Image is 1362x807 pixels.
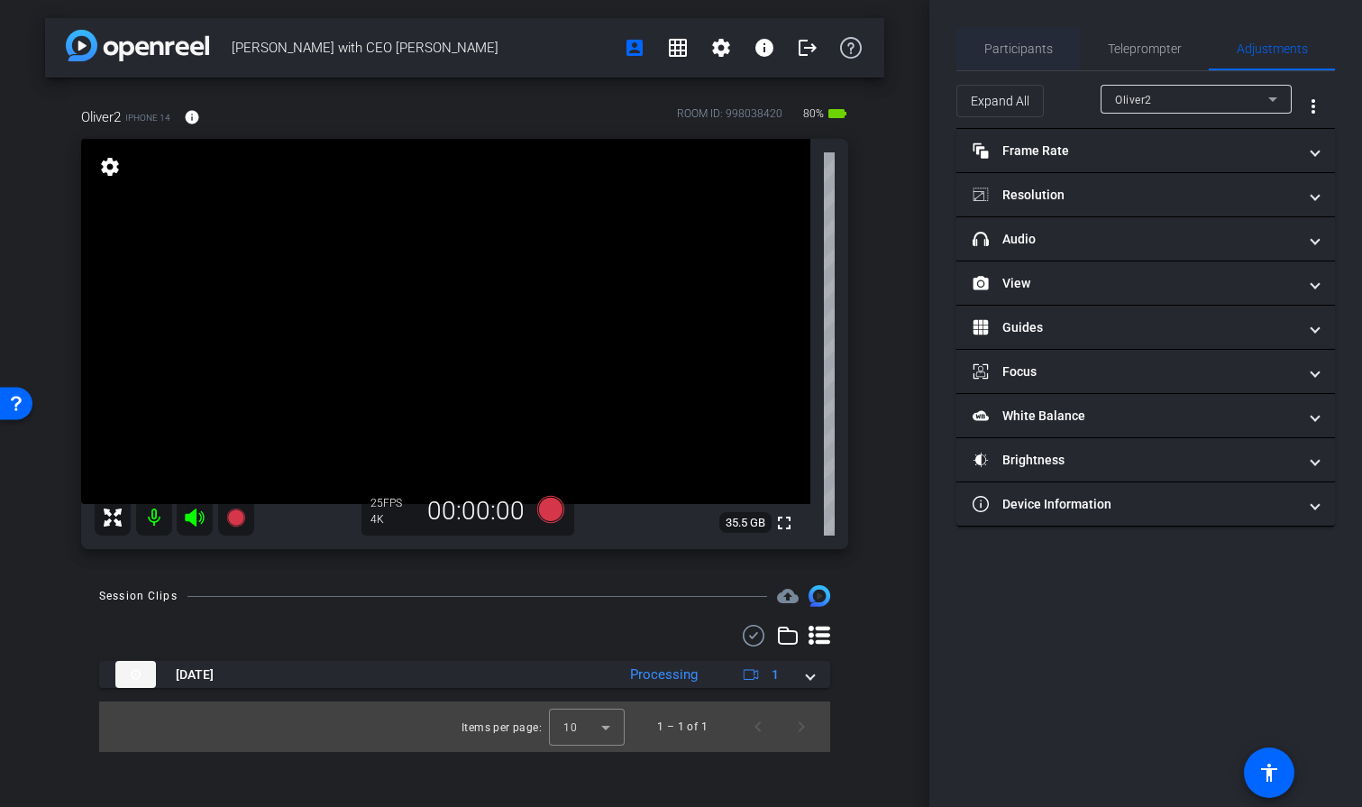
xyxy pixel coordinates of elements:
span: iPhone 14 [125,111,170,124]
span: Teleprompter [1108,42,1182,55]
img: thumb-nail [115,661,156,688]
span: [PERSON_NAME] with CEO [PERSON_NAME] [232,30,613,66]
mat-icon: grid_on [667,37,689,59]
mat-panel-title: View [973,274,1297,293]
div: 4K [370,512,416,527]
div: 25 [370,496,416,510]
div: Processing [621,665,707,685]
span: [DATE] [176,665,214,684]
button: More Options for Adjustments Panel [1292,85,1335,128]
mat-panel-title: Brightness [973,451,1297,470]
mat-expansion-panel-header: Frame Rate [956,129,1335,172]
mat-panel-title: Frame Rate [973,142,1297,160]
mat-icon: settings [97,156,123,178]
mat-expansion-panel-header: White Balance [956,394,1335,437]
mat-expansion-panel-header: Brightness [956,438,1335,481]
mat-icon: account_box [624,37,645,59]
span: Participants [984,42,1053,55]
span: Destinations for your clips [777,585,799,607]
img: Session clips [809,585,830,607]
span: Adjustments [1237,42,1308,55]
mat-icon: logout [797,37,818,59]
mat-expansion-panel-header: Audio [956,217,1335,261]
mat-icon: more_vert [1303,96,1324,117]
button: Previous page [736,705,780,748]
div: ROOM ID: 998038420 [677,105,782,132]
mat-expansion-panel-header: View [956,261,1335,305]
mat-expansion-panel-header: Resolution [956,173,1335,216]
span: 35.5 GB [719,512,772,534]
span: 1 [772,665,779,684]
span: 80% [800,99,827,128]
mat-icon: fullscreen [773,512,795,534]
mat-icon: accessibility [1258,762,1280,784]
mat-icon: info [184,109,200,125]
mat-expansion-panel-header: Focus [956,350,1335,393]
mat-icon: cloud_upload [777,585,799,607]
mat-icon: info [754,37,775,59]
button: Next page [780,705,823,748]
mat-panel-title: Resolution [973,186,1297,205]
mat-panel-title: Device Information [973,495,1297,514]
mat-expansion-panel-header: Guides [956,306,1335,349]
div: Items per page: [462,719,542,737]
button: Expand All [956,85,1044,117]
mat-icon: settings [710,37,732,59]
mat-panel-title: Focus [973,362,1297,381]
span: Oliver2 [1115,94,1152,106]
div: 00:00:00 [416,496,536,527]
span: Expand All [971,84,1029,118]
div: Session Clips [99,587,178,605]
mat-panel-title: Audio [973,230,1297,249]
mat-icon: battery_std [827,103,848,124]
img: app-logo [66,30,209,61]
div: 1 – 1 of 1 [657,718,708,736]
span: FPS [383,497,402,509]
mat-panel-title: White Balance [973,407,1297,426]
mat-expansion-panel-header: Device Information [956,482,1335,526]
mat-expansion-panel-header: thumb-nail[DATE]Processing1 [99,661,830,688]
mat-panel-title: Guides [973,318,1297,337]
span: Oliver2 [81,107,121,127]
